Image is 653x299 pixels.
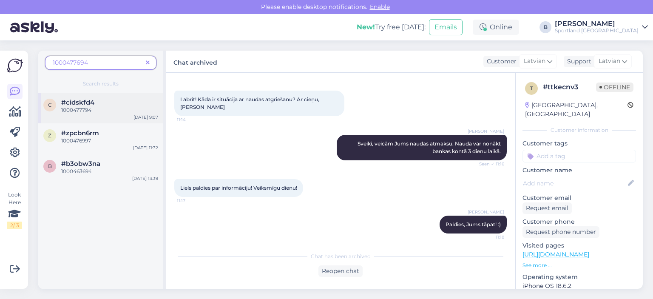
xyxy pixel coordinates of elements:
[7,191,22,229] div: Look Here
[522,282,636,290] p: iPhone OS 18.6.2
[133,145,158,151] div: [DATE] 11:32
[177,197,209,204] span: 11:17
[522,202,572,214] div: Request email
[180,185,297,191] span: Liels paldies par informāciju! Veiksmīgu dienu!
[61,129,99,137] span: #zpcbn6rm
[522,126,636,134] div: Customer information
[357,23,375,31] b: New!
[555,20,648,34] a: [PERSON_NAME]Sportland [GEOGRAPHIC_DATA]
[522,194,636,202] p: Customer email
[522,150,636,162] input: Add a tag
[473,20,519,35] div: Online
[555,27,639,34] div: Sportland [GEOGRAPHIC_DATA]
[429,19,463,35] button: Emails
[61,168,92,174] span: 1000463694
[61,99,94,106] span: #cidskfd4
[483,57,517,66] div: Customer
[564,57,591,66] div: Support
[523,179,626,188] input: Add name
[522,262,636,269] p: See more ...
[472,161,504,167] span: Seen ✓ 11:16
[530,85,533,91] span: t
[596,83,633,92] span: Offline
[180,96,321,110] span: Labrīt! Kāda ir situācija ar naudas atgriešanu? Ar cieņu, [PERSON_NAME]
[599,57,620,66] span: Latvian
[468,128,504,134] span: [PERSON_NAME]
[48,102,52,108] span: c
[61,137,91,144] span: 1000476997
[133,114,158,120] div: [DATE] 9:07
[522,217,636,226] p: Customer phone
[173,56,217,67] label: Chat archived
[468,209,504,215] span: [PERSON_NAME]
[525,101,627,119] div: [GEOGRAPHIC_DATA], [GEOGRAPHIC_DATA]
[539,21,551,33] div: B
[7,57,23,74] img: Askly Logo
[48,163,52,169] span: b
[357,22,426,32] div: Try free [DATE]:
[522,251,589,258] a: [URL][DOMAIN_NAME]
[53,59,88,66] span: 1000477694
[522,139,636,148] p: Customer tags
[61,107,91,113] span: 1000477794
[7,222,22,229] div: 2 / 3
[318,265,363,277] div: Reopen chat
[555,20,639,27] div: [PERSON_NAME]
[177,117,209,123] span: 11:14
[524,57,545,66] span: Latvian
[543,82,596,92] div: # ttkecnv3
[522,166,636,175] p: Customer name
[367,3,392,11] span: Enable
[522,226,599,238] div: Request phone number
[61,160,100,168] span: #b3obw3na
[446,221,501,228] span: Paldies, Jums tāpat! :)
[472,234,504,240] span: 11:18
[83,80,119,88] span: Search results
[132,175,158,182] div: [DATE] 13:39
[358,140,502,154] span: Sveiki, veicām Jums naudas atmaksu. Nauda var nonākt bankas kontā 3 dienu laikā.
[48,132,51,139] span: z
[522,273,636,282] p: Operating system
[522,241,636,250] p: Visited pages
[311,253,371,260] span: Chat has been archived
